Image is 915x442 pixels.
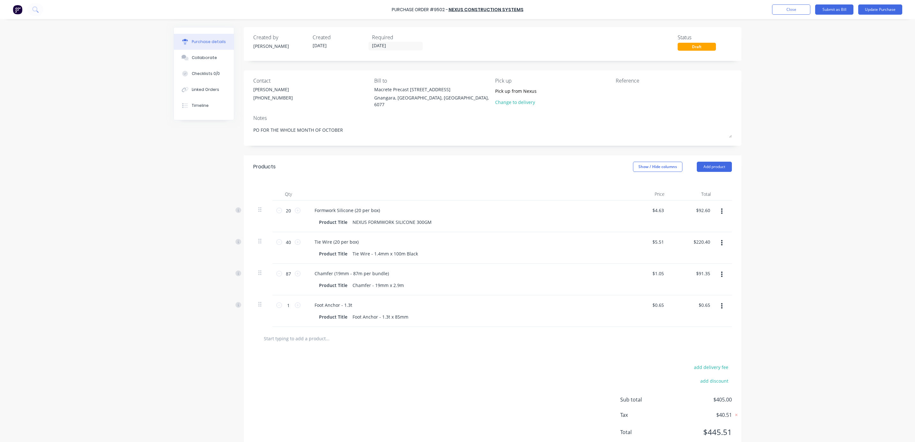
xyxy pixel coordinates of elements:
div: Draft [678,43,716,51]
div: Foot Anchor - 1.3t [309,300,357,310]
button: Timeline [174,98,234,114]
div: Change to delivery [495,99,553,106]
div: Chamfer - 19mm x 2.9m [350,281,406,290]
textarea: PO FOR THE WHOLE MONTH OF OCTOBER [253,123,732,138]
div: Tie Wire (20 per box) [309,237,364,247]
span: $40.51 [668,411,732,419]
div: Purchase Order #9502 - [392,6,448,13]
div: Created [313,33,367,41]
div: [PERSON_NAME] [253,86,293,93]
span: Tax [620,411,668,419]
div: Gnangara, [GEOGRAPHIC_DATA], [GEOGRAPHIC_DATA], 6077 [374,94,490,108]
div: NEXUS FORMWORK SILICONE 300GM [350,217,434,227]
div: Pick up [495,77,611,85]
button: Add product [697,162,732,172]
div: Macrete Precast [STREET_ADDRESS] [374,86,490,93]
div: Purchase details [192,39,226,45]
div: Tie Wire - 1.4mm x 100m Black [350,249,420,258]
span: Total [620,428,668,436]
button: Show / Hide columns [633,162,682,172]
div: Chamfer (19mm - 87m per bundle) [309,269,394,278]
div: Product Title [316,249,350,258]
div: Created by [253,33,308,41]
div: Timeline [192,103,209,108]
button: Purchase details [174,34,234,50]
div: Status [678,33,732,41]
div: Foot Anchor - 1.3t x 85mm [350,312,411,321]
div: [PHONE_NUMBER] [253,94,293,101]
div: Price [623,188,670,201]
div: Formwork Silicone (20 per box) [309,206,385,215]
a: Nexus Construction Systems [449,6,524,13]
span: Sub total [620,396,668,403]
button: Submit as Bill [815,4,853,15]
div: Product Title [316,281,350,290]
div: Total [670,188,716,201]
button: Close [772,4,810,15]
button: Checklists 0/0 [174,66,234,82]
button: Linked Orders [174,82,234,98]
div: Product Title [316,312,350,321]
button: add discount [696,377,732,385]
div: [PERSON_NAME] [253,43,308,49]
span: $405.00 [668,396,732,403]
div: Products [253,163,276,171]
button: add delivery fee [690,363,732,371]
input: Start typing to add a product... [264,332,391,345]
div: Qty [272,188,304,201]
div: Collaborate [192,55,217,61]
div: Required [372,33,426,41]
div: Bill to [374,77,490,85]
img: Factory [13,5,22,14]
div: Reference [616,77,732,85]
div: Linked Orders [192,87,219,92]
input: Enter notes... [495,86,553,96]
div: Contact [253,77,369,85]
button: Collaborate [174,50,234,66]
span: $445.51 [668,426,732,438]
div: Product Title [316,217,350,227]
div: Checklists 0/0 [192,71,220,77]
button: Update Purchase [858,4,902,15]
div: Notes [253,114,732,122]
